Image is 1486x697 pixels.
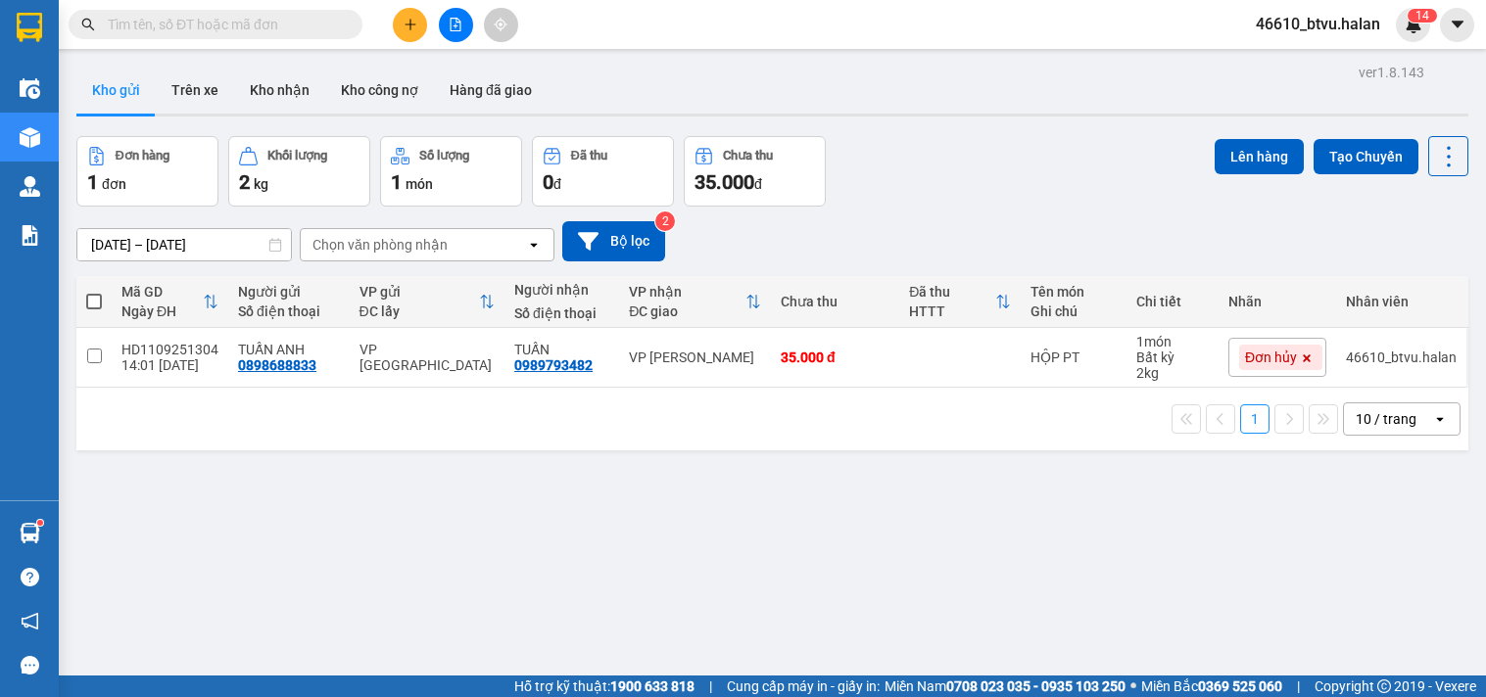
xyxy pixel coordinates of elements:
[532,136,674,207] button: Đã thu0đ
[360,284,479,300] div: VP gửi
[1240,12,1396,36] span: 46610_btvu.halan
[1356,409,1416,429] div: 10 / trang
[1408,9,1437,23] sup: 14
[909,303,995,319] div: HTTT
[37,520,43,526] sup: 1
[514,675,695,697] span: Hỗ trợ kỹ thuật:
[885,675,1126,697] span: Miền Nam
[434,67,548,114] button: Hàng đã giao
[449,18,462,31] span: file-add
[1359,62,1424,83] div: ver 1.8.143
[20,78,40,99] img: warehouse-icon
[1031,303,1117,319] div: Ghi chú
[1130,682,1136,690] span: ⚪️
[239,170,250,194] span: 2
[709,675,712,697] span: |
[494,18,507,31] span: aim
[312,235,448,255] div: Chọn văn phòng nhận
[238,357,316,373] div: 0898688833
[553,176,561,192] span: đ
[393,8,427,42] button: plus
[1297,675,1300,697] span: |
[76,67,156,114] button: Kho gửi
[946,678,1126,694] strong: 0708 023 035 - 0935 103 250
[629,349,761,365] div: VP [PERSON_NAME]
[20,127,40,148] img: warehouse-icon
[21,656,39,674] span: message
[108,14,339,35] input: Tìm tên, số ĐT hoặc mã đơn
[21,612,39,630] span: notification
[1136,294,1209,309] div: Chi tiết
[1031,349,1117,365] div: HỘP PT
[17,13,42,42] img: logo-vxr
[228,136,370,207] button: Khối lượng2kg
[254,176,268,192] span: kg
[514,305,609,321] div: Số điện thoại
[81,18,95,31] span: search
[391,170,402,194] span: 1
[571,149,607,163] div: Đã thu
[439,8,473,42] button: file-add
[419,149,469,163] div: Số lượng
[629,284,745,300] div: VP nhận
[360,303,479,319] div: ĐC lấy
[781,294,889,309] div: Chưa thu
[238,303,340,319] div: Số điện thoại
[1415,9,1422,23] span: 1
[909,284,995,300] div: Đã thu
[1240,404,1270,434] button: 1
[121,284,203,300] div: Mã GD
[77,229,291,260] input: Select a date range.
[156,67,234,114] button: Trên xe
[112,276,228,328] th: Toggle SortBy
[325,67,434,114] button: Kho công nợ
[1346,294,1457,309] div: Nhân viên
[1314,139,1418,174] button: Tạo Chuyến
[514,342,609,357] div: TUẤN
[610,678,695,694] strong: 1900 633 818
[380,136,522,207] button: Số lượng1món
[121,303,203,319] div: Ngày ĐH
[20,523,40,543] img: warehouse-icon
[1215,139,1304,174] button: Lên hàng
[87,170,98,194] span: 1
[102,176,126,192] span: đơn
[1405,16,1422,33] img: icon-new-feature
[695,170,754,194] span: 35.000
[76,136,218,207] button: Đơn hàng1đơn
[234,67,325,114] button: Kho nhận
[1136,349,1209,365] div: Bất kỳ
[562,221,665,261] button: Bộ lọc
[484,8,518,42] button: aim
[655,211,675,231] sup: 2
[723,149,773,163] div: Chưa thu
[20,176,40,197] img: warehouse-icon
[684,136,826,207] button: Chưa thu35.000đ
[1141,675,1282,697] span: Miền Bắc
[899,276,1021,328] th: Toggle SortBy
[1136,334,1209,349] div: 1 món
[116,149,169,163] div: Đơn hàng
[1377,679,1391,693] span: copyright
[406,176,433,192] span: món
[781,349,889,365] div: 35.000 đ
[21,568,39,586] span: question-circle
[514,282,609,298] div: Người nhận
[514,357,593,373] div: 0989793482
[1440,8,1474,42] button: caret-down
[238,342,340,357] div: TUẤN ANH
[1228,294,1326,309] div: Nhãn
[727,675,880,697] span: Cung cấp máy in - giấy in:
[1245,348,1297,366] span: Đơn hủy
[121,342,218,357] div: HD1109251304
[238,284,340,300] div: Người gửi
[350,276,504,328] th: Toggle SortBy
[619,276,771,328] th: Toggle SortBy
[1198,678,1282,694] strong: 0369 525 060
[267,149,327,163] div: Khối lượng
[526,237,542,253] svg: open
[629,303,745,319] div: ĐC giao
[20,225,40,246] img: solution-icon
[1422,9,1429,23] span: 4
[543,170,553,194] span: 0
